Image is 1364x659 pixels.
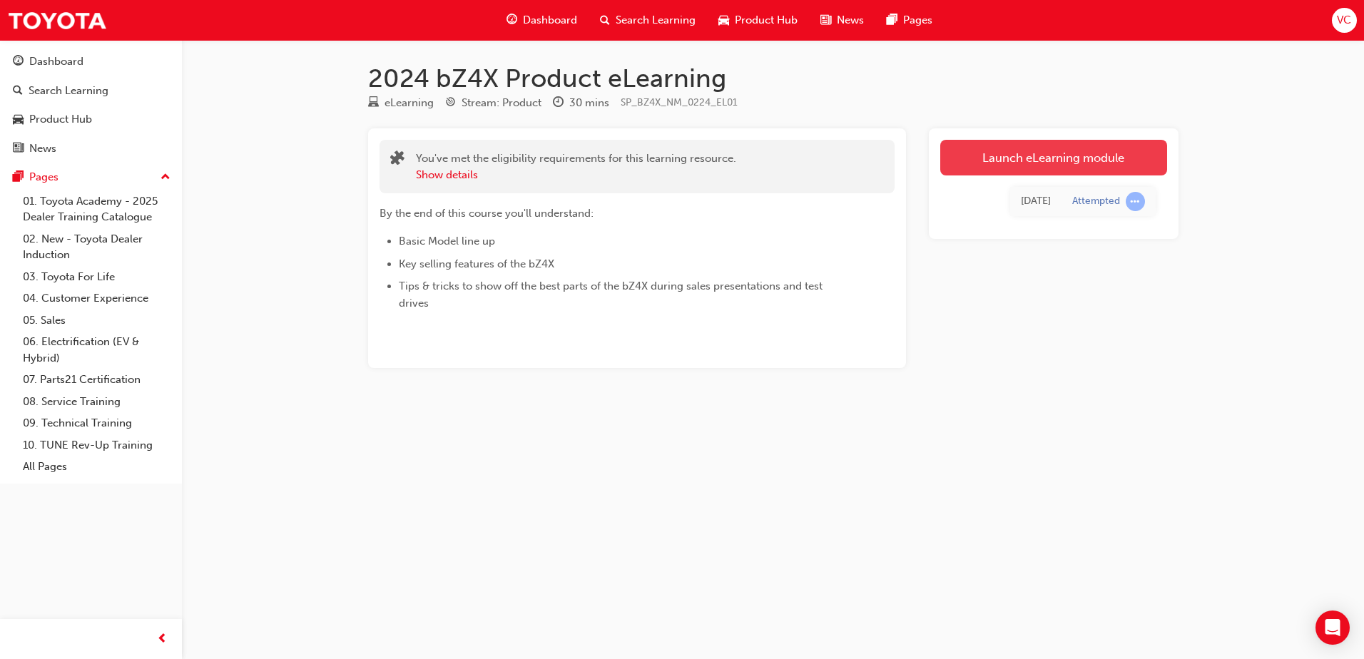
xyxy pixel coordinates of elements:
a: Launch eLearning module [940,140,1167,175]
span: VC [1337,12,1351,29]
h1: 2024 bZ4X Product eLearning [368,63,1179,94]
div: Product Hub [29,111,92,128]
div: Search Learning [29,83,108,99]
span: target-icon [445,97,456,110]
div: Stream [445,94,541,112]
span: Basic Model line up [399,235,495,247]
span: Key selling features of the bZ4X [399,257,554,270]
span: news-icon [13,143,24,155]
a: 09. Technical Training [17,412,176,434]
a: 06. Electrification (EV & Hybrid) [17,331,176,369]
div: Dashboard [29,53,83,70]
span: search-icon [600,11,610,29]
a: 07. Parts21 Certification [17,369,176,391]
a: 03. Toyota For Life [17,266,176,288]
div: Stream: Product [462,95,541,111]
span: Search Learning [616,12,696,29]
a: car-iconProduct Hub [707,6,809,35]
div: Open Intercom Messenger [1315,611,1350,645]
span: learningRecordVerb_ATTEMPT-icon [1126,192,1145,211]
span: up-icon [161,168,170,187]
a: 02. New - Toyota Dealer Induction [17,228,176,266]
span: car-icon [13,113,24,126]
div: 30 mins [569,95,609,111]
div: Attempted [1072,195,1120,208]
button: Show details [416,167,478,183]
a: 04. Customer Experience [17,287,176,310]
a: 05. Sales [17,310,176,332]
img: Trak [7,4,107,36]
span: prev-icon [157,630,168,648]
a: guage-iconDashboard [495,6,589,35]
button: DashboardSearch LearningProduct HubNews [6,46,176,164]
div: News [29,141,56,157]
a: 01. Toyota Academy - 2025 Dealer Training Catalogue [17,190,176,228]
a: Search Learning [6,78,176,104]
span: clock-icon [553,97,564,110]
div: Pages [29,169,58,185]
button: Pages [6,164,176,190]
button: VC [1332,8,1357,33]
span: guage-icon [507,11,517,29]
div: You've met the eligibility requirements for this learning resource. [416,150,736,183]
span: Learning resource code [621,96,738,108]
a: search-iconSearch Learning [589,6,707,35]
a: news-iconNews [809,6,875,35]
span: Product Hub [735,12,798,29]
a: pages-iconPages [875,6,944,35]
div: Type [368,94,434,112]
span: search-icon [13,85,23,98]
div: eLearning [385,95,434,111]
div: Sat Aug 16 2025 15:19:26 GMT+1000 (Australian Eastern Standard Time) [1021,193,1051,210]
a: Dashboard [6,48,176,75]
span: Tips & tricks to show off the best parts of the bZ4X during sales presentations and test drives [399,280,825,310]
a: 08. Service Training [17,391,176,413]
a: 10. TUNE Rev-Up Training [17,434,176,456]
span: learningResourceType_ELEARNING-icon [368,97,379,110]
a: All Pages [17,456,176,478]
span: puzzle-icon [390,152,404,168]
span: Dashboard [523,12,577,29]
div: Duration [553,94,609,112]
a: News [6,136,176,162]
span: pages-icon [13,171,24,184]
span: pages-icon [887,11,897,29]
span: news-icon [820,11,831,29]
span: By the end of this course you'll understand: [380,207,594,220]
span: car-icon [718,11,729,29]
span: guage-icon [13,56,24,68]
a: Product Hub [6,106,176,133]
span: News [837,12,864,29]
span: Pages [903,12,932,29]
